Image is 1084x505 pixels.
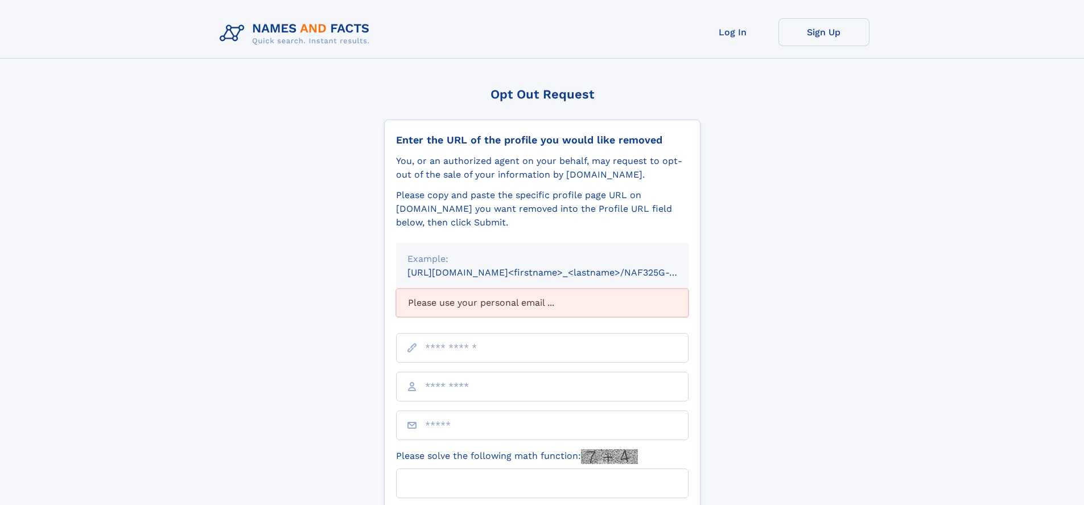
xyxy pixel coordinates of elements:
div: Please copy and paste the specific profile page URL on [DOMAIN_NAME] you want removed into the Pr... [396,188,689,229]
div: Opt Out Request [384,87,700,101]
img: Logo Names and Facts [215,18,379,49]
small: [URL][DOMAIN_NAME]<firstname>_<lastname>/NAF325G-xxxxxxxx [407,267,710,278]
a: Sign Up [778,18,869,46]
a: Log In [687,18,778,46]
div: Enter the URL of the profile you would like removed [396,134,689,146]
div: You, or an authorized agent on your behalf, may request to opt-out of the sale of your informatio... [396,154,689,182]
div: Please use your personal email ... [396,289,689,317]
label: Please solve the following math function: [396,449,638,464]
div: Example: [407,252,677,266]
